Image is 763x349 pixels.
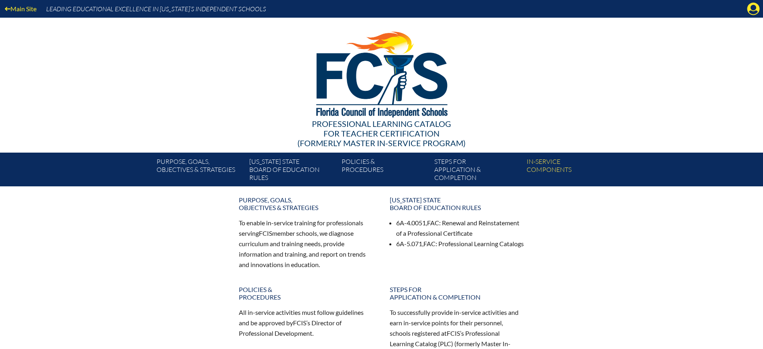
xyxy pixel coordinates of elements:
span: PLC [440,340,451,347]
a: Policies &Procedures [338,156,431,186]
span: FCIS [293,319,306,327]
img: FCISlogo221.eps [299,18,464,127]
span: FAC [427,219,439,227]
span: for Teacher Certification [324,129,439,138]
a: Policies &Procedures [234,282,378,304]
a: In-servicecomponents [523,156,616,186]
a: [US_STATE] StateBoard of Education rules [246,156,338,186]
a: [US_STATE] StateBoard of Education rules [385,193,529,214]
svg: Manage Account [747,2,760,15]
a: Main Site [2,3,40,14]
p: To enable in-service training for professionals serving member schools, we diagnose curriculum an... [239,218,374,269]
span: FCIS [259,229,272,237]
span: FCIS [447,329,460,337]
a: Steps forapplication & completion [431,156,523,186]
a: Purpose, goals,objectives & strategies [153,156,246,186]
li: 6A-5.071, : Professional Learning Catalogs [396,239,525,249]
li: 6A-4.0051, : Renewal and Reinstatement of a Professional Certificate [396,218,525,239]
span: FAC [423,240,435,247]
a: Purpose, goals,objectives & strategies [234,193,378,214]
p: All in-service activities must follow guidelines and be approved by ’s Director of Professional D... [239,307,374,339]
a: Steps forapplication & completion [385,282,529,304]
div: Professional Learning Catalog (formerly Master In-service Program) [151,119,613,148]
